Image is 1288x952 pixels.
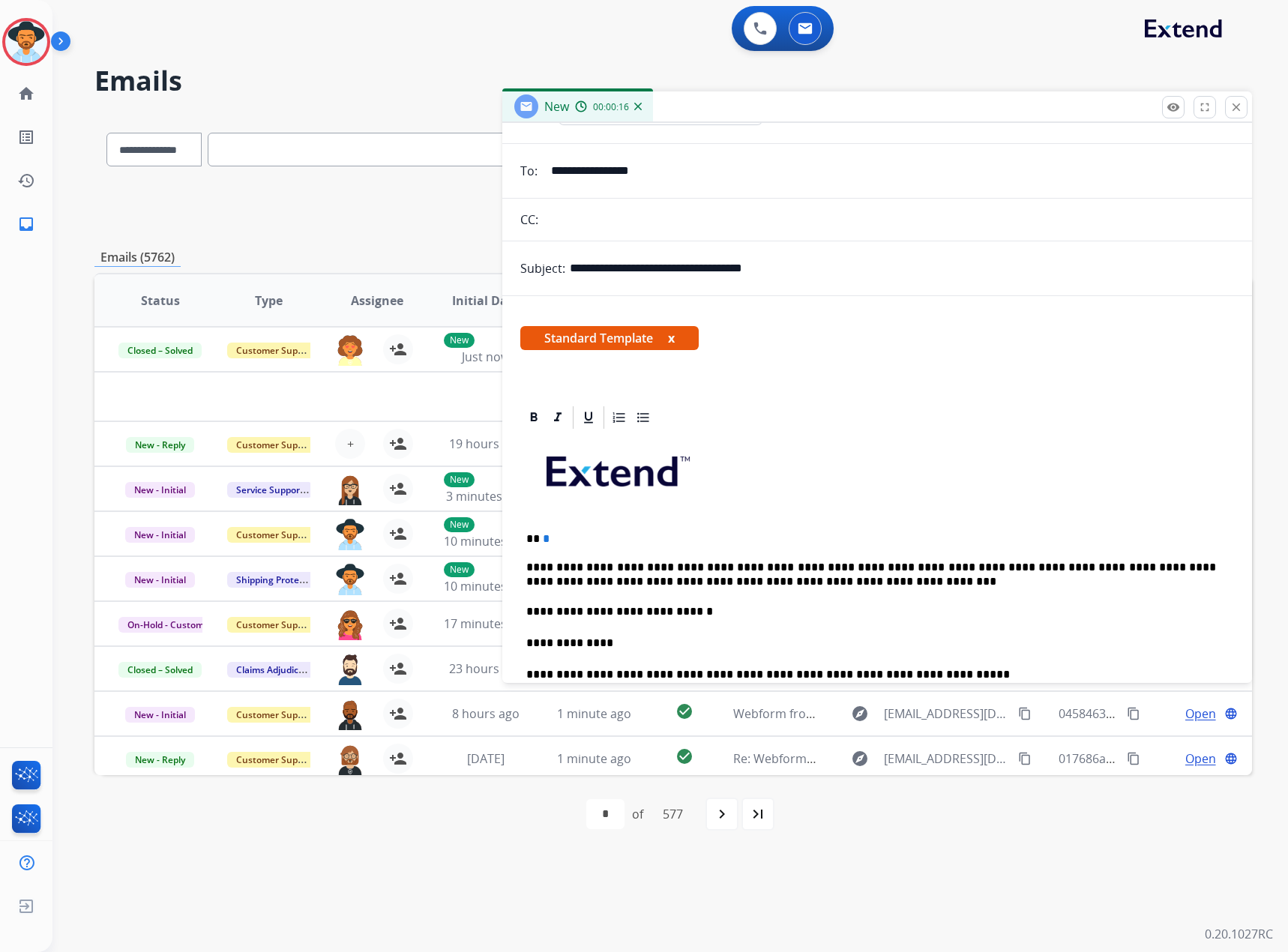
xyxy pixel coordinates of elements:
span: New [544,98,569,115]
h2: Emails [94,66,1252,96]
span: New - Initial [125,482,195,498]
span: Shipping Protection [227,572,330,588]
span: Customer Support [227,752,325,768]
mat-icon: check_circle [675,702,693,720]
span: Assignee [351,292,403,310]
span: 1 minute ago [557,750,631,767]
mat-icon: list_alt [17,128,35,146]
div: of [632,805,643,823]
span: Status [141,292,180,310]
span: Closed – Solved [118,343,202,358]
mat-icon: content_copy [1018,752,1032,765]
span: New - Reply [126,752,194,768]
p: To: [520,162,538,180]
img: agent-avatar [335,699,365,730]
p: New [444,333,475,348]
div: Italic [547,406,569,429]
mat-icon: person_add [389,525,407,543]
mat-icon: content_copy [1127,707,1140,720]
span: 017686a7-64fb-4a66-8c68-3b3d49662b5c [1059,750,1288,767]
span: Standard Template [520,326,699,350]
div: Bullet List [632,406,654,429]
div: Ordered List [608,406,631,429]
mat-icon: inbox [17,215,35,233]
img: agent-avatar [335,334,365,366]
img: agent-avatar [335,744,365,775]
span: Re: Webform from [EMAIL_ADDRESS][DOMAIN_NAME] on [DATE] [733,750,1093,767]
span: 00:00:16 [593,101,629,113]
mat-icon: person_add [389,435,407,453]
span: Open [1185,705,1216,723]
span: On-Hold - Customer [118,617,222,633]
mat-icon: explore [851,705,869,723]
span: + [347,435,354,453]
span: Open [1185,750,1216,768]
mat-icon: person_add [389,705,407,723]
span: Initial Date [452,292,520,310]
span: Webform from [EMAIL_ADDRESS][DOMAIN_NAME] on [DATE] [733,705,1073,722]
span: Customer Support [227,707,325,723]
p: 0.20.1027RC [1205,925,1273,943]
span: Closed – Solved [118,662,202,678]
mat-icon: history [17,172,35,190]
p: New [444,562,475,577]
span: 8 hours ago [452,705,520,722]
span: [DATE] [467,750,505,767]
img: agent-avatar [335,609,365,640]
mat-icon: person_add [389,480,407,498]
img: agent-avatar [335,519,365,550]
span: New - Initial [125,707,195,723]
span: New - Initial [125,527,195,543]
button: + [335,429,365,459]
span: Claims Adjudication [227,662,330,678]
mat-icon: person_add [389,750,407,768]
mat-icon: check_circle [675,747,693,765]
mat-icon: person_add [389,660,407,678]
img: avatar [5,21,47,63]
mat-icon: person_add [389,615,407,633]
span: Customer Support [227,437,325,453]
span: New - Initial [125,572,195,588]
span: 3 minutes ago [446,488,526,504]
img: agent-avatar [335,564,365,595]
mat-icon: person_add [389,340,407,358]
img: agent-avatar [335,654,365,685]
p: New [444,517,475,532]
span: 1 minute ago [557,705,631,722]
mat-icon: content_copy [1018,707,1032,720]
img: agent-avatar [335,474,365,505]
p: Emails (5762) [94,248,181,267]
span: Service Support [227,482,313,498]
div: Bold [523,406,545,429]
mat-icon: explore [851,750,869,768]
mat-icon: content_copy [1127,752,1140,765]
span: Just now [462,349,510,365]
span: Type [255,292,283,310]
mat-icon: close [1230,100,1243,114]
button: x [668,329,675,347]
mat-icon: last_page [749,805,767,823]
span: 19 hours ago [449,436,523,452]
mat-icon: remove_red_eye [1167,100,1180,114]
mat-icon: person_add [389,570,407,588]
mat-icon: language [1224,752,1238,765]
span: [EMAIL_ADDRESS][DOMAIN_NAME] [884,750,1011,768]
mat-icon: navigate_next [713,805,731,823]
span: Customer Support [227,527,325,543]
div: Underline [577,406,600,429]
span: [EMAIL_ADDRESS][DOMAIN_NAME] [884,705,1011,723]
mat-icon: home [17,85,35,103]
span: 10 minutes ago [444,578,531,594]
p: Subject: [520,259,565,277]
span: New - Reply [126,437,194,453]
div: 577 [651,799,695,829]
mat-icon: language [1224,707,1238,720]
span: 23 hours ago [449,660,523,677]
span: Customer Support [227,343,325,358]
p: New [444,472,475,487]
mat-icon: fullscreen [1198,100,1212,114]
span: 17 minutes ago [444,615,531,632]
span: 10 minutes ago [444,533,531,549]
span: Customer Support [227,617,325,633]
p: CC: [520,211,538,229]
